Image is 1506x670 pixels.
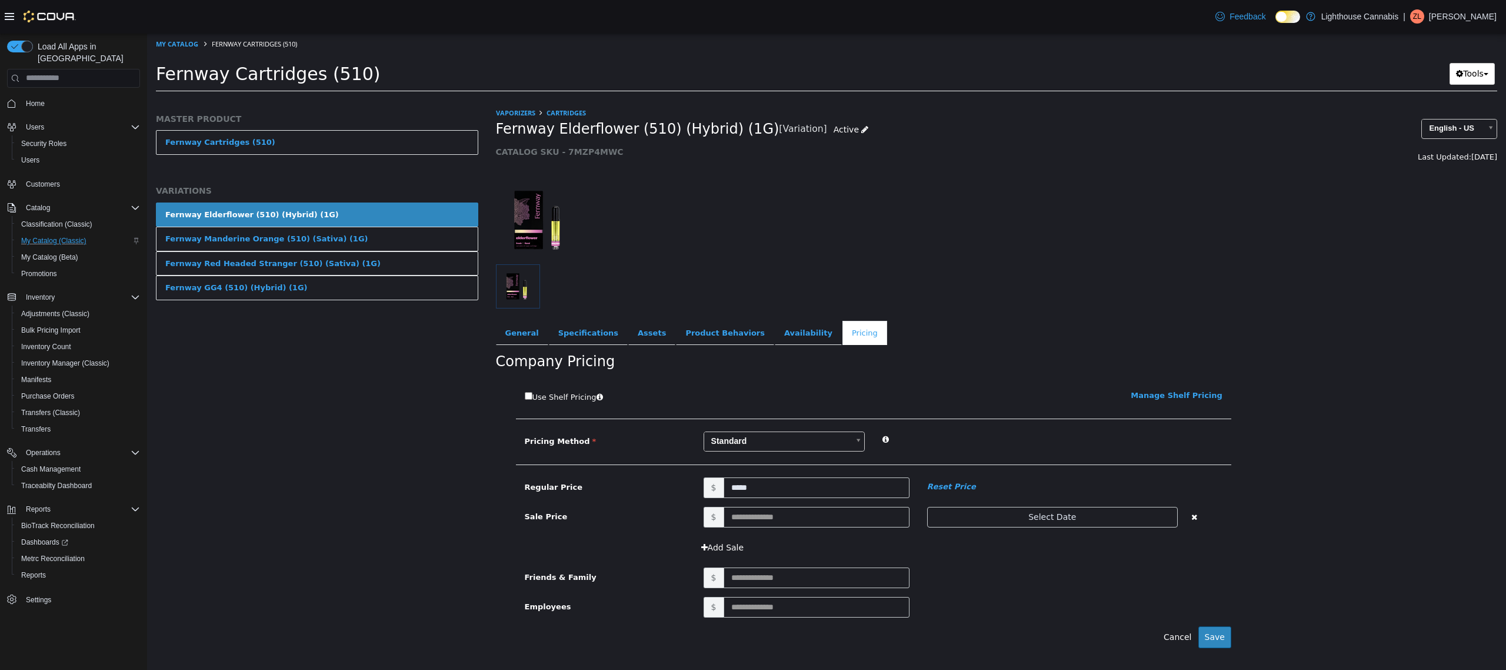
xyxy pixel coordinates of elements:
span: Cash Management [21,465,81,474]
a: English - US [1274,85,1350,105]
button: Bulk Pricing Import [12,322,145,339]
button: Home [2,95,145,112]
button: Inventory Manager (Classic) [12,355,145,372]
p: Lighthouse Cannabis [1321,9,1399,24]
button: Operations [21,446,65,460]
span: Users [26,122,44,132]
span: My Catalog (Beta) [21,253,78,262]
a: Fernway Cartridges (510) [9,97,331,121]
span: [DATE] [1324,119,1350,128]
a: My Catalog (Classic) [16,234,91,248]
a: Pricing [695,287,740,312]
span: Promotions [21,269,57,278]
button: Purchase Orders [12,388,145,404]
span: BioTrack Reconciliation [16,519,140,533]
nav: Complex example [7,90,140,639]
a: Purchase Orders [16,389,79,403]
a: Manifests [16,373,56,387]
span: Catalog [21,201,140,215]
span: Manifests [16,373,140,387]
span: Purchase Orders [21,392,75,401]
span: Inventory Count [16,340,140,354]
span: Inventory Manager (Classic) [21,359,109,368]
button: Promotions [12,266,145,282]
button: Settings [2,591,145,608]
a: Availability [628,287,695,312]
a: Product Behaviors [529,287,627,312]
span: Use Shelf Pricing [385,359,449,368]
span: $ [557,563,577,584]
button: Customers [2,175,145,193]
span: Customers [26,180,60,189]
span: Metrc Reconciliation [21,554,85,563]
h5: MASTER PRODUCT [9,80,331,91]
input: Use Shelf Pricing [378,359,385,366]
a: Settings [21,593,56,607]
a: Transfers [16,422,55,436]
a: Adjustments (Classic) [16,307,94,321]
p: | [1403,9,1405,24]
a: Classification (Classic) [16,217,97,231]
button: Metrc Reconciliation [12,550,145,567]
span: Inventory [26,293,55,302]
span: Customers [21,177,140,191]
span: Reports [26,505,51,514]
a: Inventory Count [16,340,76,354]
div: Fernway Elderflower (510) (Hybrid) (1G) [18,175,192,187]
span: Fernway Cartridges (510) [65,6,150,15]
span: Regular Price [378,449,435,458]
button: Reports [21,502,55,516]
button: Classification (Classic) [12,216,145,233]
span: Reports [21,502,140,516]
span: Inventory Count [21,342,71,351]
a: Vaporizers [349,75,388,84]
span: Bulk Pricing Import [21,326,81,335]
span: Sale Price [378,479,421,487]
span: $ [557,534,577,555]
a: Cash Management [16,462,85,476]
span: Friends & Family [378,539,449,548]
button: My Catalog (Beta) [12,249,145,266]
span: My Catalog (Classic) [16,234,140,248]
a: Home [21,97,49,111]
button: Manifests [12,372,145,388]
span: $ [557,473,577,494]
img: Cova [24,11,76,22]
a: Specifications [402,287,481,312]
a: BioTrack Reconciliation [16,519,99,533]
span: Transfers [16,422,140,436]
a: Manage Shelf Pricing [984,357,1075,366]
span: $ [557,444,577,465]
button: Add Sale [548,503,604,525]
button: Security Roles [12,135,145,152]
span: Classification (Classic) [16,217,140,231]
p: [PERSON_NAME] [1429,9,1497,24]
button: Operations [2,445,145,461]
div: Fernway Red Headed Stranger (510) (Sativa) (1G) [18,224,234,236]
span: Dashboards [21,538,68,547]
span: Promotions [16,267,140,281]
span: Settings [21,592,140,606]
span: Standard [557,399,702,417]
span: Transfers (Classic) [21,408,80,417]
button: Traceabilty Dashboard [12,477,145,494]
small: [Variation] [632,91,679,101]
span: My Catalog (Beta) [16,250,140,264]
a: Bulk Pricing Import [16,323,85,337]
a: General [349,287,401,312]
a: Promotions [16,267,62,281]
span: BioTrack Reconciliation [21,521,95,530]
button: Cancel [1010,593,1051,615]
button: Save [1051,593,1084,615]
button: Inventory [21,290,59,304]
span: Cash Management [16,462,140,476]
button: Users [12,152,145,168]
a: Transfers (Classic) [16,406,85,420]
span: Reports [21,571,46,580]
div: Zhi Liang [1410,9,1424,24]
span: English - US [1275,86,1334,104]
button: Inventory Count [12,339,145,355]
a: Users [16,153,44,167]
span: Inventory [21,290,140,304]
